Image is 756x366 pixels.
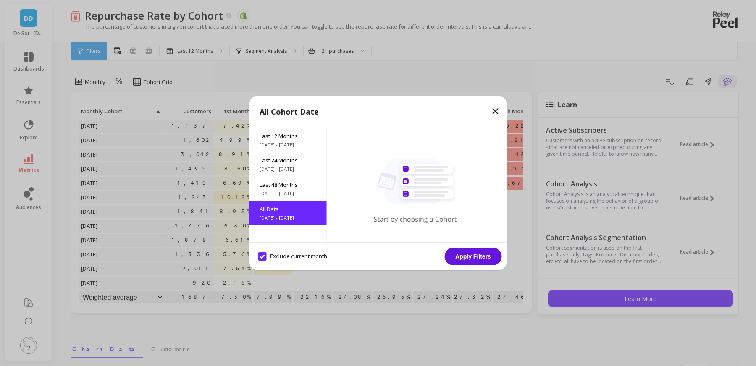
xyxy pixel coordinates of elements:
[258,252,327,261] span: Exclude current month
[260,166,317,173] span: [DATE] - [DATE]
[260,205,317,213] span: All Data
[260,141,317,148] span: [DATE] - [DATE]
[260,132,317,140] span: Last 12 Months
[445,248,502,265] button: Apply Filters
[260,106,319,118] p: All Cohort Date
[260,190,317,197] span: [DATE] - [DATE]
[260,214,317,221] span: [DATE] - [DATE]
[260,157,317,164] span: Last 24 Months
[260,181,317,188] span: Last 48 Months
